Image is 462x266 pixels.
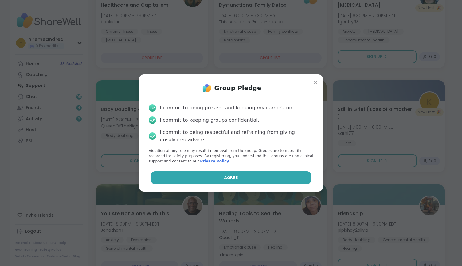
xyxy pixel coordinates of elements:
span: Agree [224,175,238,180]
div: I commit to keeping groups confidential. [160,116,259,124]
img: ShareWell Logo [201,82,213,94]
h1: Group Pledge [214,84,261,92]
button: Agree [151,171,311,184]
div: I commit to being present and keeping my camera on. [160,104,294,112]
div: I commit to being respectful and refraining from giving unsolicited advice. [160,129,313,143]
a: Privacy Policy [200,159,229,163]
p: Violation of any rule may result in removal from the group. Groups are temporarily recorded for s... [149,148,313,164]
